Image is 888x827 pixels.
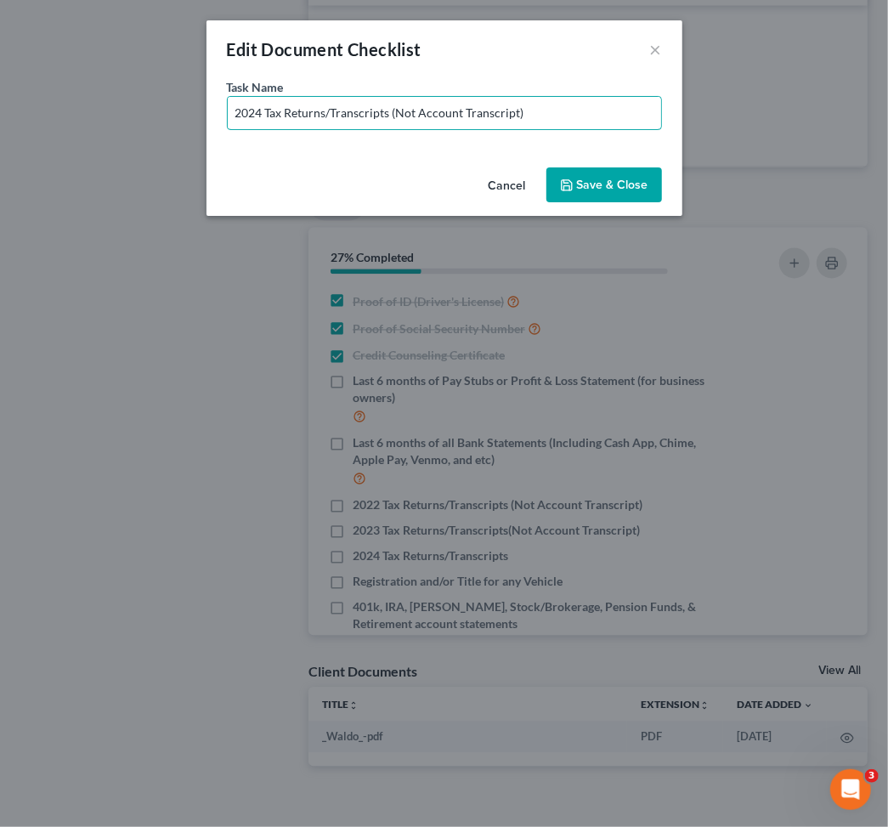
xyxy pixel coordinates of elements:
span: Edit Document Checklist [227,39,421,59]
iframe: Intercom live chat [830,769,871,810]
button: Save & Close [546,167,662,203]
span: Task Name [227,80,284,94]
button: Cancel [475,169,540,203]
input: Enter document description.. [228,97,661,129]
button: × [650,39,662,59]
span: 3 [865,769,879,783]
